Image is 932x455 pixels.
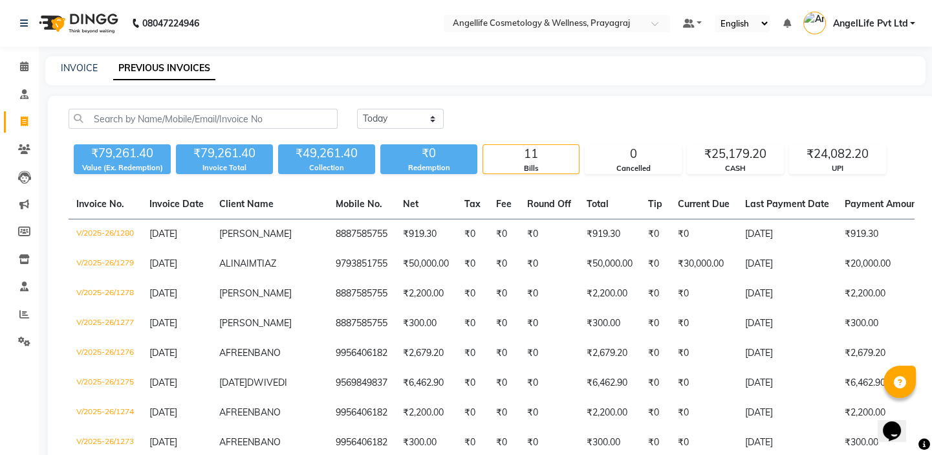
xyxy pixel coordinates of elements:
[737,338,837,368] td: [DATE]
[328,219,395,250] td: 8887585755
[737,249,837,279] td: [DATE]
[395,398,457,428] td: ₹2,200.00
[519,249,579,279] td: ₹0
[670,249,737,279] td: ₹30,000.00
[878,403,919,442] iframe: chat widget
[457,309,488,338] td: ₹0
[395,338,457,368] td: ₹2,679.20
[745,198,829,210] span: Last Payment Date
[464,198,481,210] span: Tax
[457,249,488,279] td: ₹0
[488,338,519,368] td: ₹0
[670,398,737,428] td: ₹0
[403,198,418,210] span: Net
[670,338,737,368] td: ₹0
[149,317,177,329] span: [DATE]
[142,5,199,41] b: 08047224946
[488,249,519,279] td: ₹0
[149,258,177,269] span: [DATE]
[395,368,457,398] td: ₹6,462.90
[670,309,737,338] td: ₹0
[219,317,292,329] span: [PERSON_NAME]
[328,249,395,279] td: 9793851755
[380,144,477,162] div: ₹0
[737,309,837,338] td: [DATE]
[790,145,885,163] div: ₹24,082.20
[219,347,254,359] span: AFREEN
[149,406,177,418] span: [DATE]
[832,17,907,30] span: AngelLife Pvt Ltd
[519,338,579,368] td: ₹0
[579,338,640,368] td: ₹2,679.20
[688,163,783,174] div: CASH
[336,198,382,210] span: Mobile No.
[149,198,204,210] span: Invoice Date
[488,219,519,250] td: ₹0
[737,279,837,309] td: [DATE]
[149,347,177,359] span: [DATE]
[579,249,640,279] td: ₹50,000.00
[483,145,579,163] div: 11
[737,219,837,250] td: [DATE]
[219,198,274,210] span: Client Name
[219,228,292,239] span: [PERSON_NAME]
[176,144,273,162] div: ₹79,261.40
[254,406,281,418] span: BANO
[640,279,670,309] td: ₹0
[579,219,640,250] td: ₹919.30
[519,279,579,309] td: ₹0
[246,258,276,269] span: IMTIAZ
[328,279,395,309] td: 8887585755
[579,309,640,338] td: ₹300.00
[219,406,254,418] span: AFREEN
[587,198,609,210] span: Total
[640,398,670,428] td: ₹0
[176,162,273,173] div: Invoice Total
[328,368,395,398] td: 9569849837
[579,368,640,398] td: ₹6,462.90
[519,309,579,338] td: ₹0
[149,287,177,299] span: [DATE]
[69,338,142,368] td: V/2025-26/1276
[149,228,177,239] span: [DATE]
[496,198,512,210] span: Fee
[483,163,579,174] div: Bills
[585,145,681,163] div: 0
[149,377,177,388] span: [DATE]
[328,338,395,368] td: 9956406182
[278,144,375,162] div: ₹49,261.40
[69,368,142,398] td: V/2025-26/1275
[395,309,457,338] td: ₹300.00
[395,249,457,279] td: ₹50,000.00
[585,163,681,174] div: Cancelled
[69,109,338,129] input: Search by Name/Mobile/Email/Invoice No
[527,198,571,210] span: Round Off
[648,198,662,210] span: Tip
[149,436,177,448] span: [DATE]
[395,279,457,309] td: ₹2,200.00
[737,368,837,398] td: [DATE]
[113,57,215,80] a: PREVIOUS INVOICES
[670,279,737,309] td: ₹0
[688,145,783,163] div: ₹25,179.20
[579,398,640,428] td: ₹2,200.00
[254,347,281,359] span: BANO
[519,219,579,250] td: ₹0
[395,219,457,250] td: ₹919.30
[519,398,579,428] td: ₹0
[845,198,929,210] span: Payment Amount
[219,287,292,299] span: [PERSON_NAME]
[579,279,640,309] td: ₹2,200.00
[219,258,246,269] span: ALINA
[69,309,142,338] td: V/2025-26/1277
[328,398,395,428] td: 9956406182
[640,309,670,338] td: ₹0
[519,368,579,398] td: ₹0
[219,377,247,388] span: [DATE]
[328,309,395,338] td: 8887585755
[219,436,254,448] span: AFREEN
[790,163,885,174] div: UPI
[69,249,142,279] td: V/2025-26/1279
[678,198,730,210] span: Current Due
[670,219,737,250] td: ₹0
